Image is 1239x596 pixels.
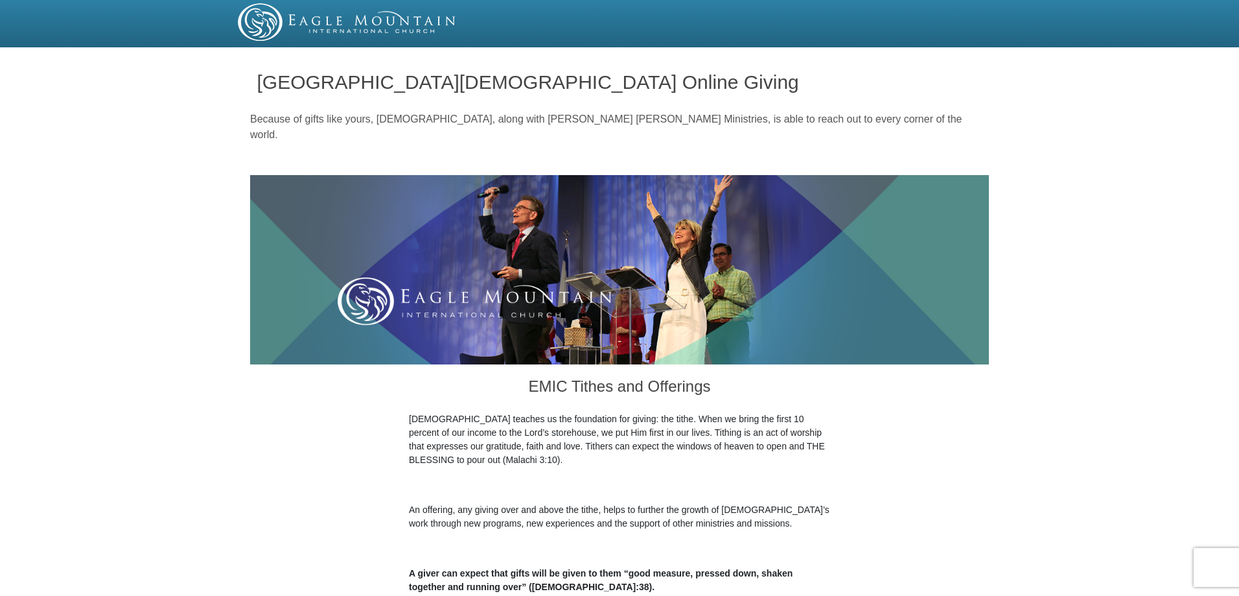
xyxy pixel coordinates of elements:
b: A giver can expect that gifts will be given to them “good measure, pressed down, shaken together ... [409,568,793,592]
h3: EMIC Tithes and Offerings [409,364,830,412]
h1: [GEOGRAPHIC_DATA][DEMOGRAPHIC_DATA] Online Giving [257,71,982,93]
p: [DEMOGRAPHIC_DATA] teaches us the foundation for giving: the tithe. When we bring the first 10 pe... [409,412,830,467]
img: EMIC [238,3,457,41]
p: An offering, any giving over and above the tithe, helps to further the growth of [DEMOGRAPHIC_DAT... [409,503,830,530]
p: Because of gifts like yours, [DEMOGRAPHIC_DATA], along with [PERSON_NAME] [PERSON_NAME] Ministrie... [250,112,989,143]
